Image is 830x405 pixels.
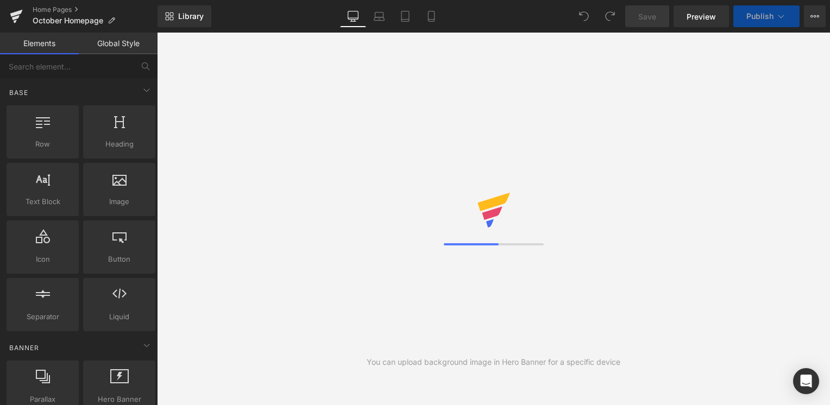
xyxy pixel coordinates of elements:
span: Base [8,87,29,98]
a: Tablet [392,5,418,27]
span: Separator [10,311,76,322]
a: Mobile [418,5,444,27]
span: Button [86,254,152,265]
a: Desktop [340,5,366,27]
span: Save [638,11,656,22]
span: October Homepage [33,16,103,25]
span: Icon [10,254,76,265]
button: Publish [733,5,800,27]
span: Library [178,11,204,21]
span: Parallax [10,394,76,405]
span: Row [10,138,76,150]
span: Text Block [10,196,76,207]
a: Preview [674,5,729,27]
span: Liquid [86,311,152,322]
button: Undo [573,5,595,27]
a: Home Pages [33,5,158,14]
span: Banner [8,343,40,353]
div: Open Intercom Messenger [793,368,819,394]
a: Laptop [366,5,392,27]
span: Publish [746,12,774,21]
div: You can upload background image in Hero Banner for a specific device [367,356,620,368]
button: Redo [599,5,621,27]
span: Image [86,196,152,207]
span: Heading [86,138,152,150]
span: Hero Banner [86,394,152,405]
a: Global Style [79,33,158,54]
button: More [804,5,826,27]
span: Preview [687,11,716,22]
a: New Library [158,5,211,27]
